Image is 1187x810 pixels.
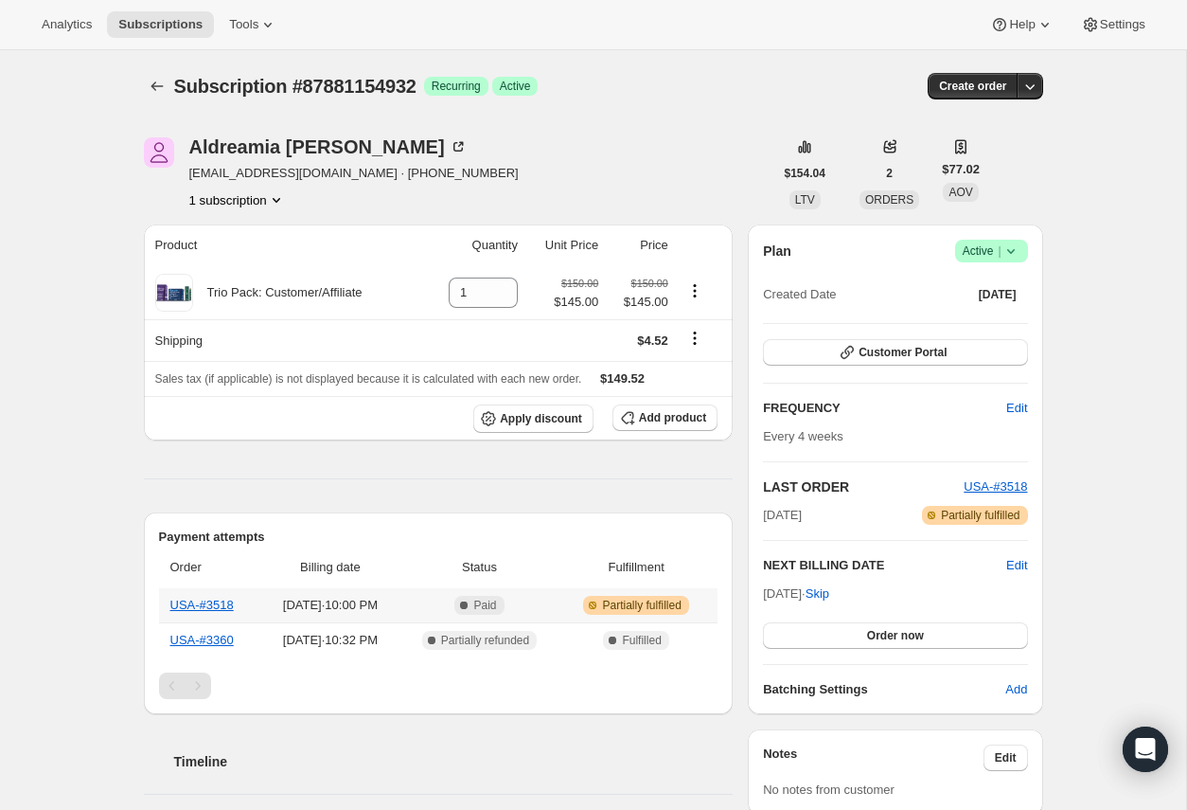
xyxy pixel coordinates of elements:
th: Price [604,225,674,266]
span: [DATE] · 10:00 PM [268,596,393,615]
span: Apply discount [500,411,582,426]
button: Edit [995,393,1038,423]
span: Skip [806,585,829,603]
button: Create order [928,73,1018,99]
a: USA-#3518 [964,479,1027,494]
span: Create order [939,79,1006,94]
span: No notes from customer [763,783,895,797]
th: Product [144,225,424,266]
button: Help [979,11,1065,38]
span: $145.00 [554,293,598,312]
span: [DATE] [979,287,1017,302]
button: 2 [875,160,904,187]
button: Analytics [30,11,103,38]
button: Shipping actions [680,328,710,349]
span: 2 [886,166,893,181]
button: Subscriptions [107,11,214,38]
button: Skip [794,579,841,609]
h2: FREQUENCY [763,399,1006,418]
span: Recurring [432,79,481,94]
span: Partially fulfilled [602,598,681,613]
th: Order [159,547,262,588]
span: Subscription #87881154932 [174,76,416,97]
span: Customer Portal [859,345,947,360]
span: Fulfilled [622,633,661,648]
th: Unit Price [523,225,604,266]
h2: NEXT BILLING DATE [763,556,1006,575]
span: Add product [639,410,706,425]
span: Partially fulfilled [941,508,1019,523]
span: Active [500,79,531,94]
span: ORDERS [865,193,913,207]
span: Analytics [42,17,92,32]
span: [DATE] [763,506,802,525]
span: Help [1009,17,1035,32]
span: LTV [795,193,815,207]
span: Paid [473,598,496,613]
button: Customer Portal [763,339,1027,366]
span: Order now [867,628,924,643]
span: Aldreamia Omar [144,137,174,168]
span: [DATE] · 10:32 PM [268,631,393,650]
th: Shipping [144,319,424,361]
nav: Pagination [159,673,718,699]
h2: Timeline [174,752,734,771]
span: $149.52 [600,371,645,386]
a: USA-#3360 [170,633,234,647]
span: Partially refunded [441,633,529,648]
span: Billing date [268,558,393,577]
button: Add product [612,405,718,431]
button: Order now [763,622,1027,649]
div: Trio Pack: Customer/Affiliate [193,283,363,302]
button: USA-#3518 [964,477,1027,496]
div: Open Intercom Messenger [1123,727,1168,772]
span: Settings [1100,17,1145,32]
h2: Payment attempts [159,528,718,547]
span: Created Date [763,285,836,304]
span: Tools [229,17,258,32]
span: $77.02 [942,160,980,179]
span: Add [1005,680,1027,699]
button: Settings [1070,11,1157,38]
button: Edit [1006,556,1027,575]
img: product img [155,274,193,312]
button: $154.04 [773,160,837,187]
span: | [998,243,1001,259]
span: Subscriptions [118,17,203,32]
small: $150.00 [631,278,668,289]
button: Product actions [189,190,286,209]
span: $145.00 [610,293,668,312]
h2: LAST ORDER [763,477,964,496]
div: Aldreamia [PERSON_NAME] [189,137,468,156]
button: Add [994,675,1038,705]
span: Sales tax (if applicable) is not displayed because it is calculated with each new order. [155,372,582,386]
th: Quantity [423,225,523,266]
span: Status [404,558,555,577]
h3: Notes [763,745,983,771]
span: Fulfillment [566,558,706,577]
button: Product actions [680,280,710,301]
span: Every 4 weeks [763,429,843,443]
span: Edit [995,750,1017,765]
button: Apply discount [473,405,593,433]
span: Edit [1006,399,1027,418]
button: Edit [983,745,1028,771]
h2: Plan [763,242,791,261]
button: Subscriptions [144,73,170,99]
h6: Batching Settings [763,680,1005,699]
span: $4.52 [637,333,668,348]
span: $154.04 [785,166,825,181]
span: [DATE] · [763,586,829,601]
span: [EMAIL_ADDRESS][DOMAIN_NAME] · [PHONE_NUMBER] [189,164,519,183]
small: $150.00 [561,278,598,289]
button: [DATE] [967,281,1028,308]
button: Tools [218,11,289,38]
span: AOV [948,186,972,199]
a: USA-#3518 [170,598,234,612]
span: Active [963,242,1020,261]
